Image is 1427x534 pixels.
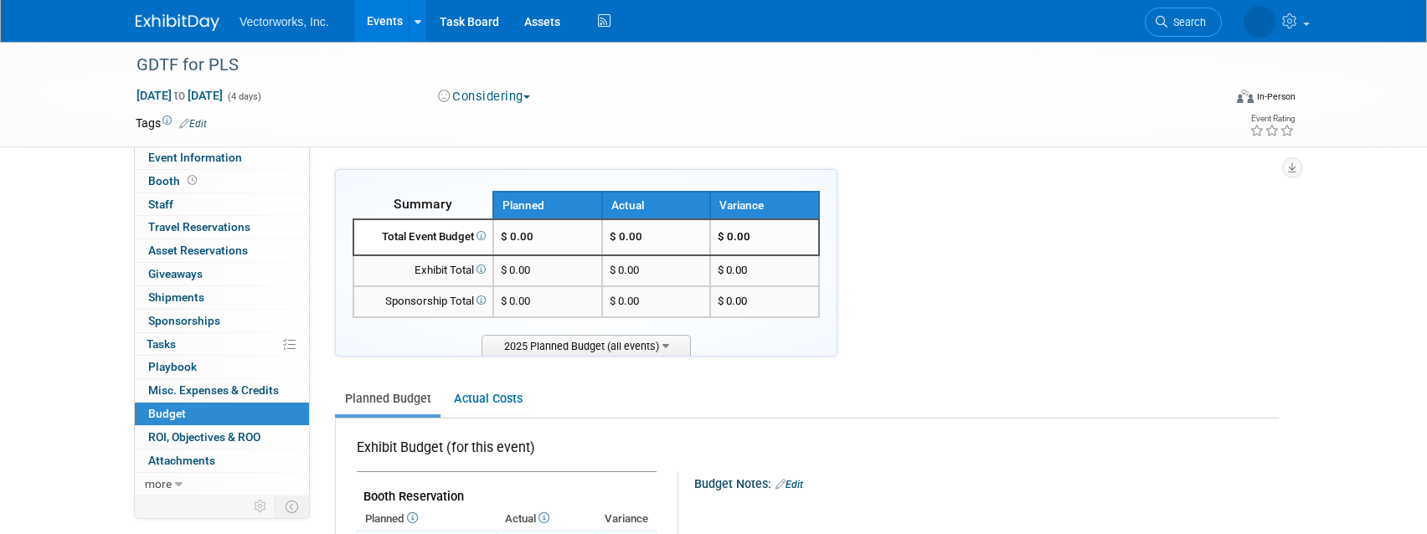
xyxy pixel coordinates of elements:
div: Exhibit Total [361,263,486,279]
span: Booth not reserved yet [184,174,200,187]
img: Format-Inperson.png [1237,90,1254,103]
span: Search [1167,16,1206,28]
img: Tania Arabian [1244,6,1275,38]
span: Asset Reservations [148,244,248,257]
th: Planned [493,192,602,219]
span: Travel Reservations [148,220,250,234]
span: Budget [148,407,186,420]
th: Variance [596,507,657,531]
a: Misc. Expenses & Credits [135,379,309,402]
td: $ 0.00 [602,255,711,286]
a: Travel Reservations [135,216,309,239]
span: to [172,89,188,102]
span: ROI, Objectives & ROO [148,430,260,444]
a: Edit [775,479,803,490]
span: Playbook [148,360,197,373]
td: $ 0.00 [602,219,711,255]
span: 2025 Planned Budget (all events) [482,335,691,356]
span: Staff [148,198,173,211]
span: Attachments [148,454,215,467]
a: ROI, Objectives & ROO [135,426,309,449]
div: Sponsorship Total [361,294,486,310]
td: Booth Reservation [357,472,657,508]
span: Tasks [147,337,176,351]
td: Tags [136,115,207,131]
a: Search [1145,8,1222,37]
a: Booth [135,170,309,193]
span: more [145,477,172,490]
div: GDTF for PLS [131,50,1197,80]
span: (4 days) [226,91,261,102]
a: Planned Budget [335,383,440,414]
th: Variance [710,192,819,219]
div: Exhibit Budget (for this event) [357,439,650,466]
span: $ 0.00 [501,264,530,276]
th: Actual [602,192,711,219]
span: Booth [148,174,200,187]
td: Personalize Event Tab Strip [246,495,276,517]
div: Budget Notes: [694,471,1277,493]
div: Event Rating [1249,115,1295,123]
a: Shipments [135,286,309,309]
a: Playbook [135,356,309,378]
a: Giveaways [135,263,309,285]
span: $ 0.00 [501,230,533,243]
span: Sponsorships [148,314,220,327]
a: Actual Costs [444,383,532,414]
a: Asset Reservations [135,239,309,262]
a: Attachments [135,449,309,472]
th: Planned [357,507,497,531]
span: $ 0.00 [718,230,750,243]
div: In-Person [1256,90,1296,103]
td: $ 0.00 [602,286,711,317]
span: Giveaways [148,267,203,280]
span: Shipments [148,290,204,304]
span: Vectorworks, Inc. [240,15,329,28]
span: Event Information [148,151,242,164]
a: Tasks [135,333,309,356]
a: Sponsorships [135,310,309,332]
td: Toggle Event Tabs [276,495,310,517]
a: Budget [135,403,309,425]
span: [DATE] [DATE] [136,88,224,103]
a: more [135,473,309,495]
th: Actual [497,507,596,531]
span: Summary [394,196,452,212]
span: $ 0.00 [718,295,747,307]
div: Event Format [1123,87,1296,112]
span: $ 0.00 [718,264,747,276]
span: Misc. Expenses & Credits [148,383,279,397]
div: Total Event Budget [361,229,486,245]
a: Event Information [135,146,309,169]
a: Staff [135,193,309,216]
a: Edit [179,118,207,130]
button: Considering [432,88,537,105]
span: $ 0.00 [501,295,530,307]
img: ExhibitDay [136,14,219,31]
